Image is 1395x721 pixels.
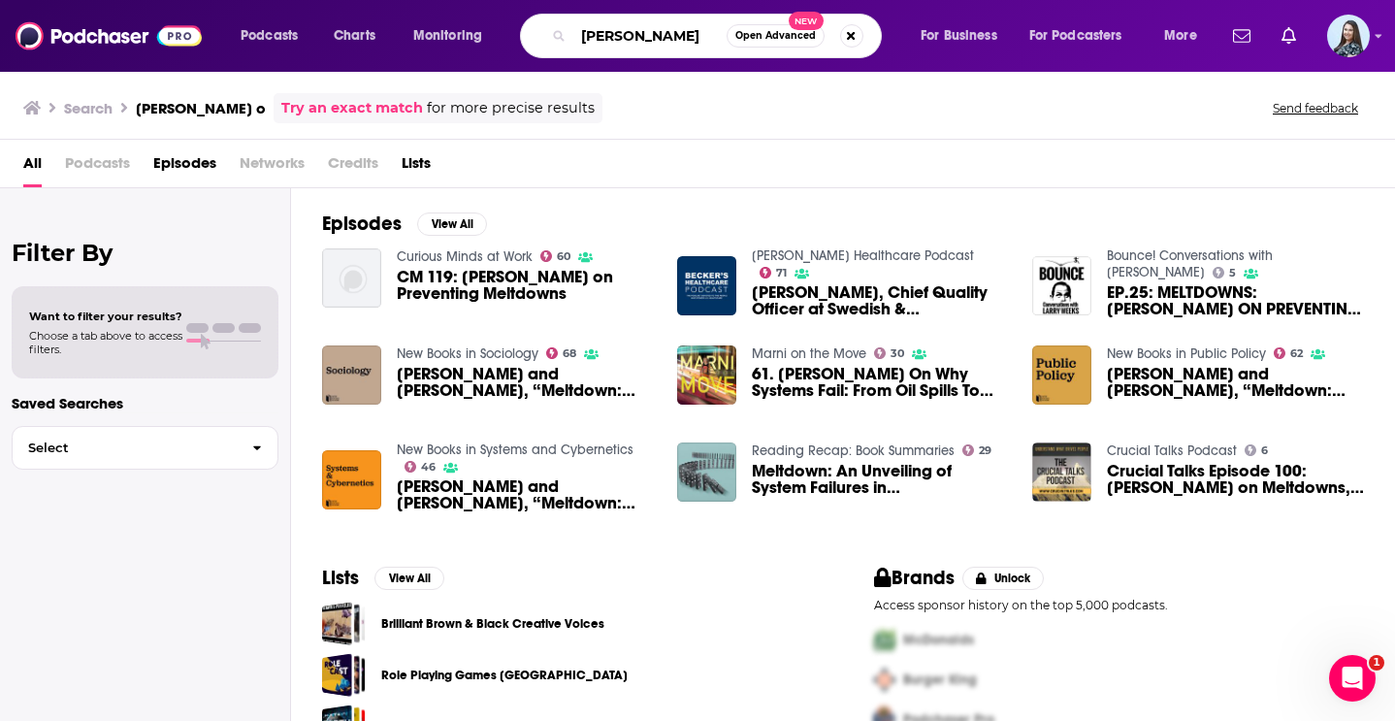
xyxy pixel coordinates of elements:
span: Networks [240,147,305,187]
span: 6 [1261,446,1268,455]
a: 30 [874,347,905,359]
span: Monitoring [413,22,482,49]
a: EpisodesView All [322,212,487,236]
p: Access sponsor history on the top 5,000 podcasts. [874,598,1364,612]
span: EP.25: MELTDOWNS: [PERSON_NAME] ON PREVENTING SYSTEM FAILURES [1107,284,1364,317]
span: Crucial Talks Episode 100: [PERSON_NAME] on Meltdowns, How Systems Fail, and What We Can Do About It [1107,463,1364,496]
button: open menu [1017,20,1151,51]
a: Show notifications dropdown [1225,19,1258,52]
span: 5 [1229,269,1236,278]
h2: Brands [874,566,955,590]
span: Podcasts [65,147,130,187]
a: All [23,147,42,187]
a: ListsView All [322,566,444,590]
span: [PERSON_NAME] and [PERSON_NAME], “Meltdown: Why Our Systems Fail and What We Can Do About It” (Pe... [1107,366,1364,399]
a: Chris Clearfield and András Tilcsik, “Meltdown: Why Our Systems Fail and What We Can Do About It”... [397,366,654,399]
button: open menu [1151,20,1221,51]
a: 60 [540,250,571,262]
a: 5 [1213,267,1237,279]
span: CM 119: [PERSON_NAME] on Preventing Meltdowns [397,269,654,302]
iframe: Intercom live chat [1329,655,1376,702]
span: 46 [421,463,436,472]
span: [PERSON_NAME] and [PERSON_NAME], “Meltdown: Why Our Systems Fail and What We Can Do About It” (Pe... [397,366,654,399]
span: 30 [891,349,904,358]
a: 68 [546,347,577,359]
img: First Pro Logo [866,620,903,660]
button: Open AdvancedNew [727,24,825,48]
h2: Lists [322,566,359,590]
button: open menu [400,20,507,51]
a: Becker’s Healthcare Podcast [752,247,974,264]
span: Logged in as brookefortierpr [1327,15,1370,57]
a: Chris Dale, Chief Quality Officer at Swedish & Chris Clearfield, Co-Founder of System Logic [752,284,1009,317]
span: 60 [557,252,570,261]
a: Crucial Talks Episode 100: Chris Clearfield on Meltdowns, How Systems Fail, and What We Can Do Ab... [1107,463,1364,496]
img: CM 119: Chris Clearfield on Preventing Meltdowns [322,248,381,308]
a: EP.25: MELTDOWNS: CHRIS CLEARFIELD ON PREVENTING SYSTEM FAILURES [1107,284,1364,317]
a: Bounce! Conversations with Larry Weeks [1107,247,1273,280]
span: For Podcasters [1029,22,1122,49]
button: Show profile menu [1327,15,1370,57]
a: 29 [962,444,992,456]
button: Unlock [962,567,1045,590]
div: Search podcasts, credits, & more... [538,14,900,58]
img: Meltdown: An Unveiling of System Failures in Chris Clearfield and András Tilcsik's Book [677,442,736,502]
span: Want to filter your results? [29,310,182,323]
a: CM 119: Chris Clearfield on Preventing Meltdowns [397,269,654,302]
span: 62 [1290,349,1303,358]
h3: [PERSON_NAME] o [136,99,266,117]
span: More [1164,22,1197,49]
a: Role Playing Games Australia [322,653,366,697]
h2: Episodes [322,212,402,236]
a: Lists [402,147,431,187]
a: 46 [405,461,437,473]
img: User Profile [1327,15,1370,57]
img: Second Pro Logo [866,660,903,700]
input: Search podcasts, credits, & more... [573,20,727,51]
span: Credits [328,147,378,187]
span: Brilliant Brown & Black Creative Voices [322,602,366,645]
img: Crucial Talks Episode 100: Chris Clearfield on Meltdowns, How Systems Fail, and What We Can Do Ab... [1032,442,1091,502]
span: 68 [563,349,576,358]
img: Chris Dale, Chief Quality Officer at Swedish & Chris Clearfield, Co-Founder of System Logic [677,256,736,315]
span: Select [13,442,237,454]
span: Podcasts [241,22,298,49]
a: Brilliant Brown & Black Creative Voices [381,613,604,635]
span: 71 [776,269,787,278]
a: Curious Minds at Work [397,248,533,265]
button: open menu [907,20,1022,51]
a: New Books in Public Policy [1107,345,1266,362]
button: View All [374,567,444,590]
img: Chris Clearfield and András Tilcsik, “Meltdown: Why Our Systems Fail and What We Can Do About It”... [1032,345,1091,405]
img: Podchaser - Follow, Share and Rate Podcasts [16,17,202,54]
span: for more precise results [427,97,595,119]
span: [PERSON_NAME] and [PERSON_NAME], “Meltdown: Why Our Systems Fail and What We Can Do About It” (Pe... [397,478,654,511]
button: View All [417,213,487,236]
img: Chris Clearfield and András Tilcsik, “Meltdown: Why Our Systems Fail and What We Can Do About It”... [322,345,381,405]
span: 1 [1369,655,1384,671]
a: Charts [321,20,387,51]
span: For Business [921,22,997,49]
span: Open Advanced [735,31,816,41]
span: McDonalds [903,632,974,648]
a: Show notifications dropdown [1274,19,1304,52]
a: EP.25: MELTDOWNS: CHRIS CLEARFIELD ON PREVENTING SYSTEM FAILURES [1032,256,1091,315]
img: Chris Clearfield and András Tilcsik, “Meltdown: Why Our Systems Fail and What We Can Do About It”... [322,450,381,509]
span: Burger King [903,672,977,688]
a: Chris Clearfield and András Tilcsik, “Meltdown: Why Our Systems Fail and What We Can Do About It”... [1107,366,1364,399]
button: Send feedback [1267,100,1364,116]
a: Episodes [153,147,216,187]
a: 62 [1274,347,1304,359]
p: Saved Searches [12,394,278,412]
button: Select [12,426,278,470]
a: New Books in Sociology [397,345,538,362]
img: 61. Chris Clearfield On Why Systems Fail: From Oil Spills To Overcooked Holiday Meals + The Simpl... [677,345,736,405]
